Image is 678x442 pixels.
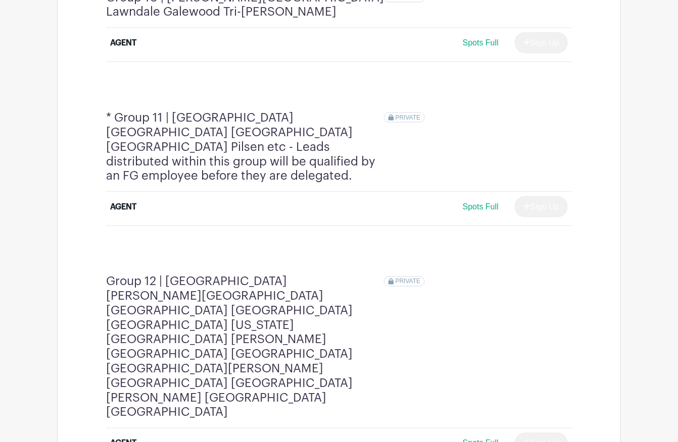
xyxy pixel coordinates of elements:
[110,201,136,213] div: AGENT
[463,202,499,211] span: Spots Full
[110,37,136,49] div: AGENT
[396,114,421,121] span: PRIVATE
[106,274,384,420] h4: Group 12 | [GEOGRAPHIC_DATA] [PERSON_NAME][GEOGRAPHIC_DATA] [GEOGRAPHIC_DATA] [GEOGRAPHIC_DATA] [...
[463,38,499,47] span: Spots Full
[396,278,421,285] span: PRIVATE
[106,111,384,183] h4: * Group 11 | [GEOGRAPHIC_DATA] [GEOGRAPHIC_DATA] [GEOGRAPHIC_DATA] [GEOGRAPHIC_DATA] Pilsen etc -...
